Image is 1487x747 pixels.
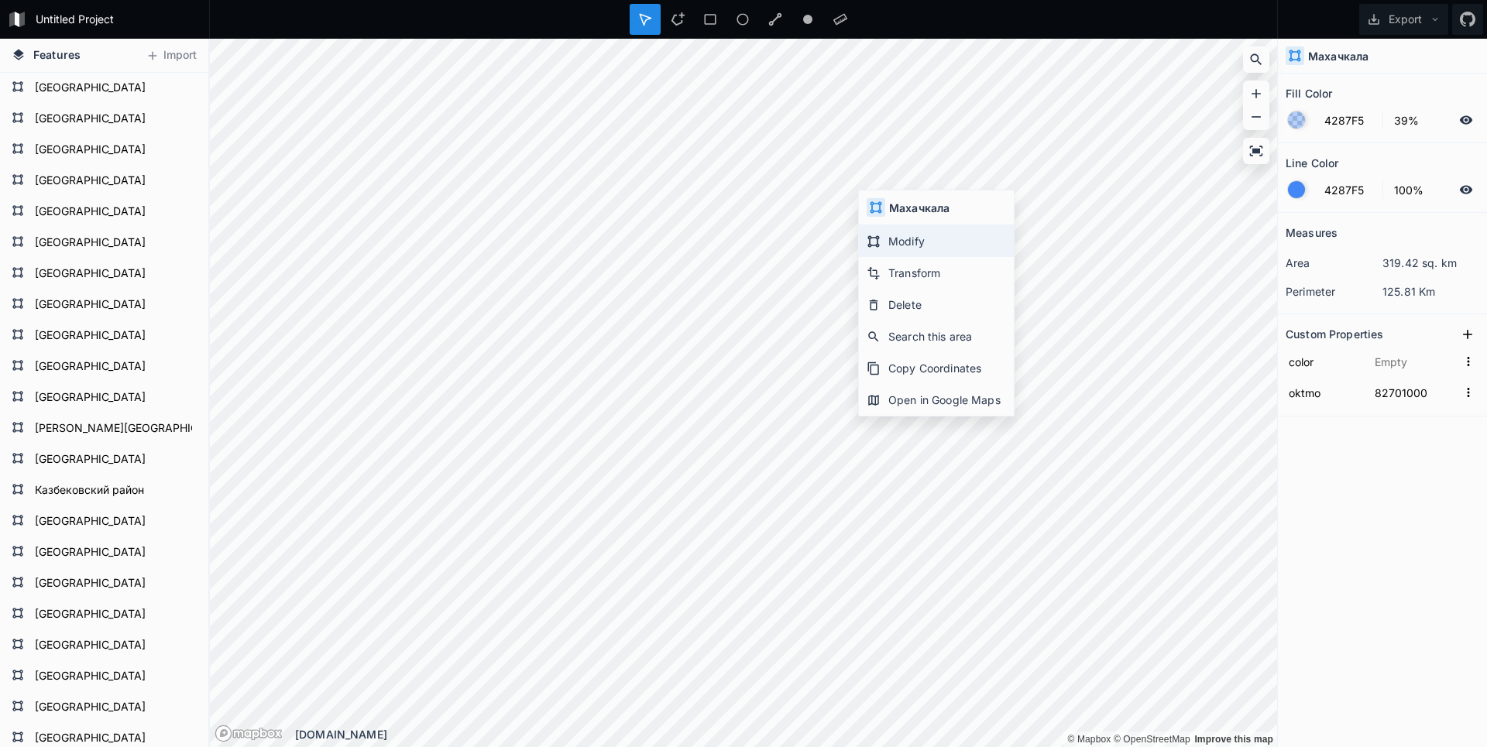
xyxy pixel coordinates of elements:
[1286,255,1382,271] dt: area
[859,352,1014,384] div: Copy Coordinates
[1286,381,1364,404] input: Name
[859,225,1014,257] div: Modify
[33,46,81,63] span: Features
[1372,350,1458,373] input: Empty
[859,289,1014,320] div: Delete
[1359,4,1448,35] button: Export
[1286,322,1383,346] h2: Custom Properties
[1067,734,1111,745] a: Mapbox
[859,257,1014,289] div: Transform
[1114,734,1190,745] a: OpenStreetMap
[1286,350,1364,373] input: Name
[859,384,1014,416] div: Open in Google Maps
[1286,81,1332,105] h2: Fill Color
[295,726,1277,742] div: [DOMAIN_NAME]
[1286,283,1382,300] dt: perimeter
[859,320,1014,352] div: Search this area
[1382,255,1479,271] dd: 319.42 sq. km
[1286,151,1338,175] h2: Line Color
[1308,48,1369,64] h4: Махачкала
[889,200,950,216] h4: Махачкала
[215,725,283,742] a: Mapbox logo
[1286,221,1338,245] h2: Measures
[1372,381,1458,404] input: Empty
[138,43,204,68] button: Import
[1194,734,1273,745] a: Map feedback
[1382,283,1479,300] dd: 125.81 Km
